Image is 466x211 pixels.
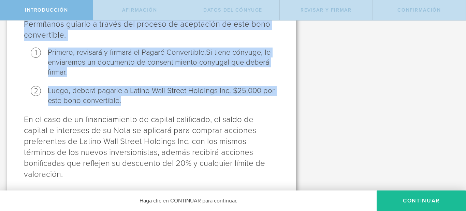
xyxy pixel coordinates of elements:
font: Introducción [25,7,68,13]
font: Haga clic en CONTINUAR para continuar. [140,197,237,204]
iframe: Widget de chat [432,158,466,190]
font: Datos del cónyuge [203,7,262,13]
font: Si tiene cónyuge, le enviaremos un documento de consentimiento conyugal que deberá firmar. [48,48,271,77]
font: Primero, revisará y firmará el Pagaré Convertible. [48,48,206,57]
button: Continuar [377,190,466,211]
font: Luego, deberá pagarle a Latino Wall Street Holdings Inc. $25,000 por este bono convertible. [48,86,275,105]
font: Revisar y firmar [301,7,351,13]
font: Afirmación [122,7,157,13]
font: Confirmación [397,7,441,13]
font: En el caso de un financiamiento de capital calificado, el saldo de capital e intereses de su Nota... [24,115,265,179]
